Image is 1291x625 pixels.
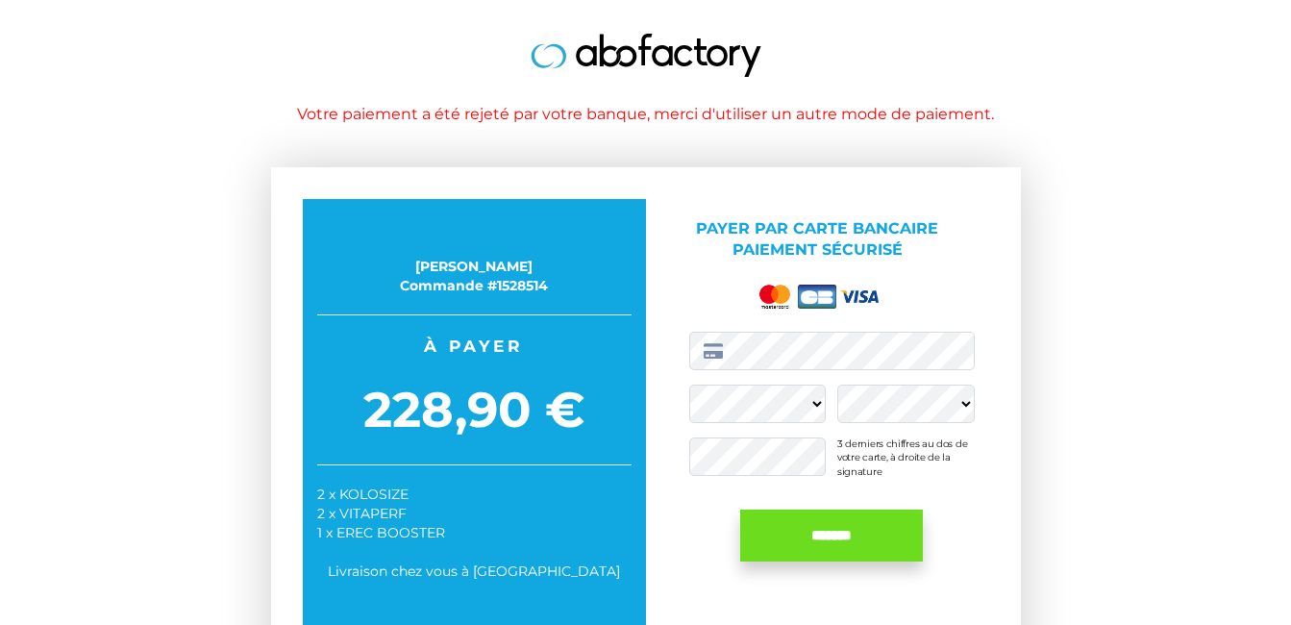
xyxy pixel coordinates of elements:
span: Paiement sécurisé [732,240,903,259]
img: cb.png [798,285,836,309]
div: 2 x KOLOSIZE 2 x VITAPERF 1 x EREC BOOSTER [317,485,632,542]
span: À payer [317,335,632,358]
div: Livraison chez vous à [GEOGRAPHIC_DATA] [317,562,632,581]
div: Commande #1528514 [317,276,632,295]
span: 228,90 € [317,375,632,445]
img: mastercard.png [756,281,794,312]
img: visa.png [840,290,879,303]
div: 3 derniers chiffres au dos de votre carte, à droite de la signature [837,437,975,476]
p: Payer par Carte bancaire [660,218,975,262]
div: [PERSON_NAME] [317,257,632,276]
h1: Votre paiement a été rejeté par votre banque, merci d'utiliser un autre mode de paiement. [98,106,1194,123]
img: logo.jpg [531,34,761,77]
